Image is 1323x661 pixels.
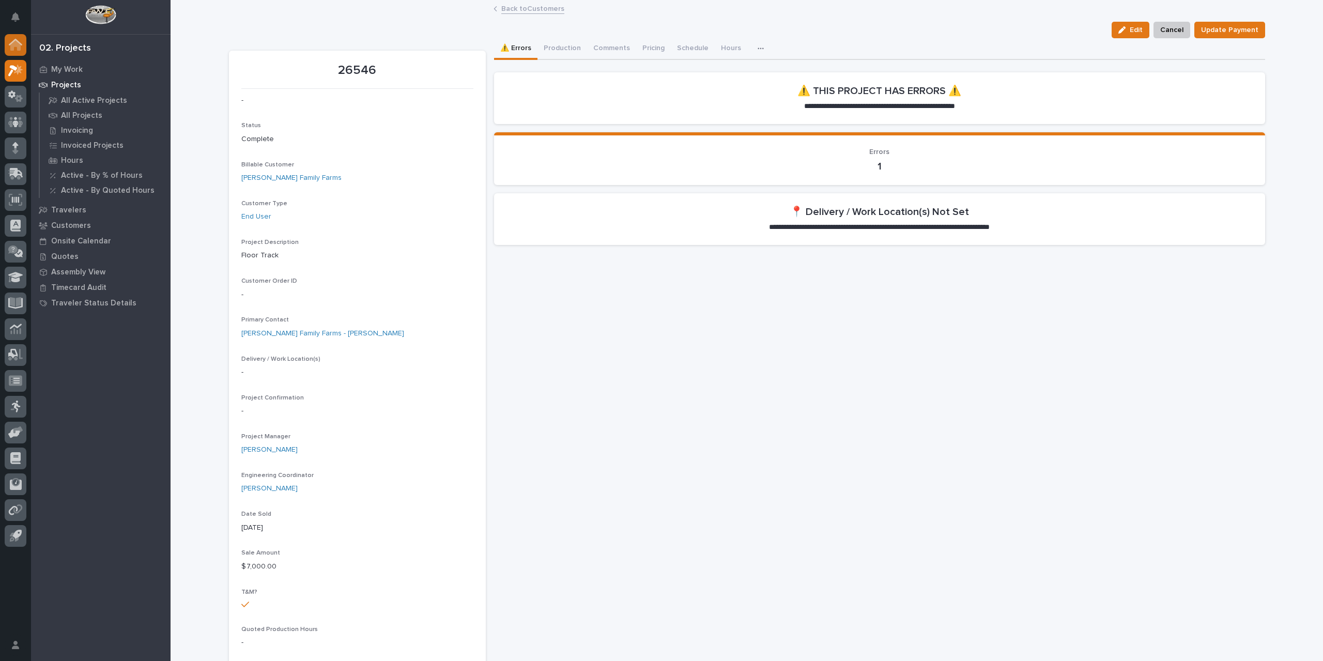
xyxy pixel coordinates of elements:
a: Back toCustomers [501,2,564,14]
a: Onsite Calendar [31,233,171,249]
button: Production [537,38,587,60]
button: Pricing [636,38,671,60]
span: Delivery / Work Location(s) [241,356,320,362]
p: - [241,289,473,300]
a: All Active Projects [40,93,171,107]
p: Onsite Calendar [51,237,111,246]
span: Errors [869,148,889,156]
p: Projects [51,81,81,90]
button: Hours [715,38,747,60]
p: - [241,367,473,378]
a: [PERSON_NAME] Family Farms [241,173,342,183]
p: - [241,406,473,417]
a: Quotes [31,249,171,264]
p: Travelers [51,206,86,215]
p: Complete [241,134,473,145]
span: Status [241,122,261,129]
h2: ⚠️ THIS PROJECT HAS ERRORS ⚠️ [797,85,961,97]
p: Hours [61,156,83,165]
a: Active - By % of Hours [40,168,171,182]
a: Customers [31,218,171,233]
button: Notifications [5,6,26,28]
p: Timecard Audit [51,283,106,293]
p: Assembly View [51,268,105,277]
span: Cancel [1160,24,1183,36]
span: Project Manager [241,434,290,440]
span: Project Confirmation [241,395,304,401]
div: 02. Projects [39,43,91,54]
a: Traveler Status Details [31,295,171,311]
p: My Work [51,65,83,74]
a: [PERSON_NAME] [241,444,298,455]
p: Quotes [51,252,79,262]
button: Edit [1112,22,1149,38]
a: [PERSON_NAME] Family Farms - [PERSON_NAME] [241,328,404,339]
p: Active - By Quoted Hours [61,186,155,195]
button: Update Payment [1194,22,1265,38]
p: - [241,95,473,106]
button: Comments [587,38,636,60]
a: End User [241,211,271,222]
h2: 📍 Delivery / Work Location(s) Not Set [790,206,969,218]
img: Workspace Logo [85,5,116,24]
p: Customers [51,221,91,230]
span: T&M? [241,589,257,595]
a: All Projects [40,108,171,122]
span: Sale Amount [241,550,280,556]
a: [PERSON_NAME] [241,483,298,494]
a: My Work [31,62,171,77]
p: [DATE] [241,522,473,533]
p: Floor Track [241,250,473,261]
button: Cancel [1153,22,1190,38]
button: Schedule [671,38,715,60]
span: Customer Type [241,201,287,207]
a: Travelers [31,202,171,218]
span: Billable Customer [241,162,294,168]
a: Timecard Audit [31,280,171,295]
button: ⚠️ Errors [494,38,537,60]
p: 1 [506,160,1253,173]
div: Notifications [13,12,26,29]
p: - [241,637,473,648]
a: Invoiced Projects [40,138,171,152]
p: $ 7,000.00 [241,561,473,572]
a: Assembly View [31,264,171,280]
span: Update Payment [1201,24,1258,36]
p: All Active Projects [61,96,127,105]
span: Project Description [241,239,299,245]
span: Quoted Production Hours [241,626,318,633]
a: Active - By Quoted Hours [40,183,171,197]
p: 26546 [241,63,473,78]
p: Traveler Status Details [51,299,136,308]
span: Customer Order ID [241,278,297,284]
p: All Projects [61,111,102,120]
span: Primary Contact [241,317,289,323]
a: Hours [40,153,171,167]
a: Invoicing [40,123,171,137]
span: Edit [1130,25,1143,35]
span: Engineering Coordinator [241,472,314,479]
p: Invoiced Projects [61,141,124,150]
p: Invoicing [61,126,93,135]
a: Projects [31,77,171,93]
p: Active - By % of Hours [61,171,143,180]
span: Date Sold [241,511,271,517]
